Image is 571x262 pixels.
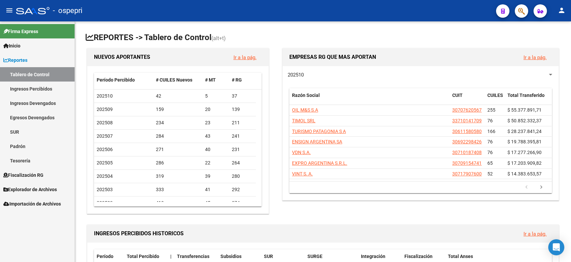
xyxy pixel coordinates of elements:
[307,254,322,259] span: SURGE
[292,171,313,176] span: VINT S. A.
[220,254,242,259] span: Subsidios
[232,119,253,127] div: 211
[233,54,257,60] a: Ir a la pág.
[97,160,113,165] span: 202505
[487,160,493,166] span: 65
[487,118,493,123] span: 76
[507,118,542,123] span: $ 50.852.332,37
[205,132,226,140] div: 43
[289,54,376,60] span: EMPRESAS RG QUE MAS APORTAN
[485,88,505,110] datatable-header-cell: CUILES
[548,239,564,255] div: Open Intercom Messenger
[156,119,200,127] div: 234
[97,77,135,83] span: Período Percibido
[170,254,172,259] span: |
[97,187,113,192] span: 202503
[292,118,315,123] span: TIMOL SRL
[205,172,226,180] div: 39
[452,171,482,176] span: 30717907600
[232,186,253,193] div: 292
[452,93,463,98] span: CUIT
[156,77,192,83] span: # CUILES Nuevos
[232,199,253,207] div: 374
[505,88,552,110] datatable-header-cell: Total Transferido
[288,72,304,78] span: 202510
[292,139,342,144] span: ENSIGN ARGENTINA SA
[97,93,113,99] span: 202510
[487,139,493,144] span: 76
[205,77,216,83] span: # MT
[156,132,200,140] div: 284
[156,106,200,113] div: 159
[205,186,226,193] div: 41
[232,106,253,113] div: 139
[448,254,473,259] span: Total Anses
[232,92,253,100] div: 37
[229,73,256,87] datatable-header-cell: # RG
[3,28,38,35] span: Firma Express
[3,56,27,64] span: Reportes
[292,129,346,134] span: TURISMO PATAGONIA S A
[205,106,226,113] div: 20
[156,159,200,167] div: 286
[205,92,226,100] div: 5
[153,73,202,87] datatable-header-cell: # CUILES Nuevos
[289,88,450,110] datatable-header-cell: Razón Social
[3,200,61,208] span: Importación de Archivos
[507,171,542,176] span: $ 14.383.653,57
[507,160,542,166] span: $ 17.203.909,82
[228,51,262,63] button: Ir a la pág.
[232,146,253,153] div: 231
[97,200,113,206] span: 202502
[97,120,113,125] span: 202508
[558,6,566,14] mat-icon: person
[211,35,226,41] span: (alt+t)
[232,172,253,180] div: 280
[292,93,320,98] span: Razón Social
[5,6,13,14] mat-icon: menu
[232,132,253,140] div: 241
[97,133,113,139] span: 202507
[507,93,545,98] span: Total Transferido
[94,54,150,60] span: NUEVOS APORTANTES
[292,160,347,166] span: EXPRO ARGENTINA S.R.L.
[524,231,547,237] a: Ir a la pág.
[156,199,200,207] div: 419
[97,107,113,112] span: 202509
[450,88,485,110] datatable-header-cell: CUIT
[94,230,184,237] span: INGRESOS PERCIBIDOS HISTORICOS
[97,147,113,152] span: 202506
[3,42,20,49] span: Inicio
[404,254,433,259] span: Fiscalización
[452,107,482,113] span: 30707620567
[452,150,482,155] span: 30710187408
[507,139,542,144] span: $ 19.788.395,81
[487,171,493,176] span: 52
[156,186,200,193] div: 333
[292,150,311,155] span: VDN S.A.
[507,107,542,113] span: $ 55.377.891,71
[94,73,153,87] datatable-header-cell: Período Percibido
[127,254,159,259] span: Total Percibido
[205,146,226,153] div: 40
[202,73,229,87] datatable-header-cell: # MT
[205,199,226,207] div: 45
[156,146,200,153] div: 271
[507,150,542,155] span: $ 17.277.266,90
[361,254,385,259] span: Integración
[205,159,226,167] div: 22
[264,254,273,259] span: SUR
[487,129,495,134] span: 166
[292,107,318,113] span: OIL M&S S.A
[452,160,482,166] span: 30709154741
[156,92,200,100] div: 42
[518,228,552,240] button: Ir a la pág.
[487,150,493,155] span: 76
[535,184,548,191] a: go to next page
[487,93,503,98] span: CUILES
[97,173,113,179] span: 202504
[3,171,43,179] span: Fiscalización RG
[452,129,482,134] span: 30611580580
[86,32,560,44] h1: REPORTES -> Tablero de Control
[3,186,57,193] span: Explorador de Archivos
